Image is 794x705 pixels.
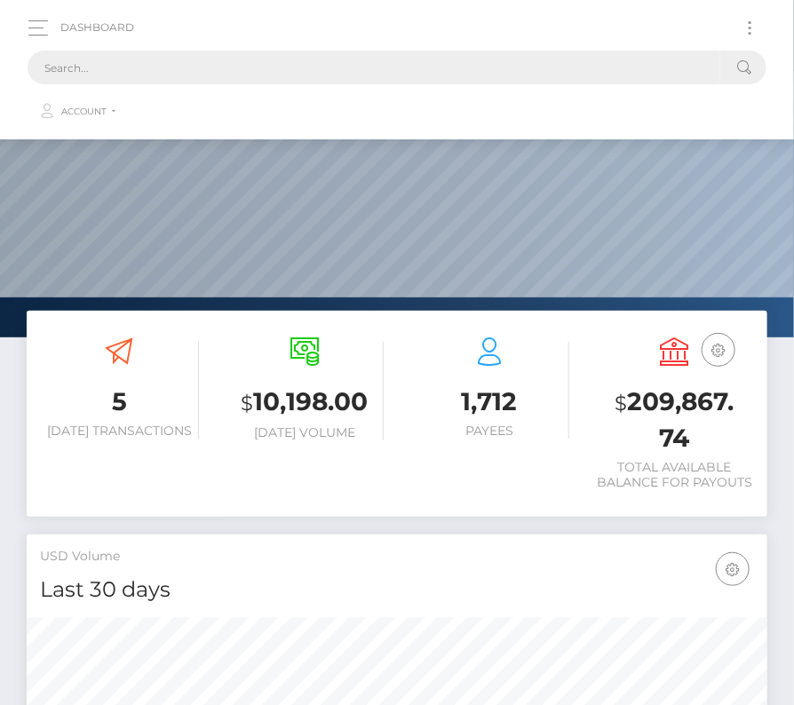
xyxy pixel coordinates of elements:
input: Search... [28,51,720,84]
span: Account [61,104,107,120]
h3: 1,712 [410,384,569,419]
h3: 5 [40,384,199,419]
h4: Last 30 days [40,574,754,606]
h6: [DATE] Transactions [40,424,199,439]
h5: USD Volume [40,548,754,566]
h3: 10,198.00 [226,384,385,421]
h6: Payees [410,424,569,439]
button: Toggle navigation [734,16,766,40]
h6: [DATE] Volume [226,425,385,440]
small: $ [241,391,253,416]
h6: Total Available Balance for Payouts [596,460,755,490]
h3: 209,867.74 [596,384,755,455]
small: $ [615,391,628,416]
a: Dashboard [60,9,134,46]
